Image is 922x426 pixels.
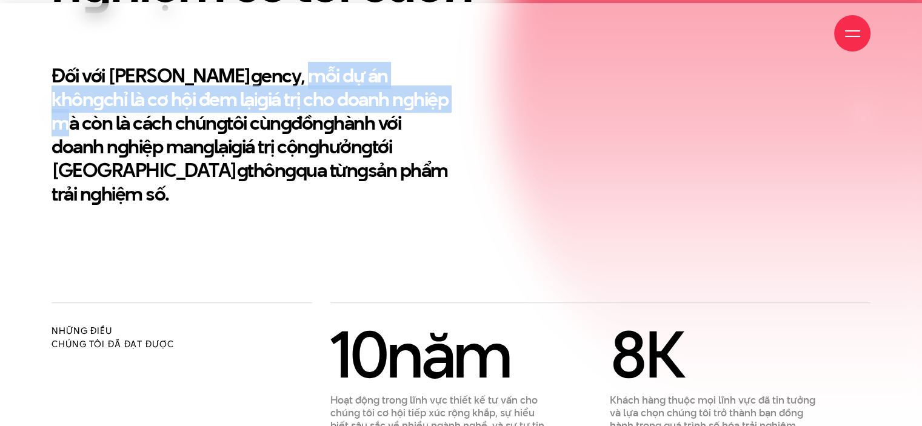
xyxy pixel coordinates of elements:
[52,64,452,205] h2: Đối với [PERSON_NAME] ency, mỗi dự án khôn chỉ là cơ hội đem lại iá trị cho doanh n hiệp mà còn l...
[285,156,296,184] en: g
[257,85,268,113] en: g
[308,133,319,160] en: g
[323,109,334,136] en: g
[610,324,824,385] div: K
[52,324,312,351] h2: Những điều chúng tôi đã đạt được
[357,156,368,184] en: g
[203,133,214,160] en: g
[330,309,386,400] span: 10
[330,324,545,385] div: năm
[118,133,129,160] en: g
[281,109,292,136] en: g
[251,62,262,89] en: g
[93,85,104,113] en: g
[361,133,372,160] en: g
[610,309,645,400] span: 8
[216,109,227,136] en: g
[237,156,248,184] en: g
[403,85,414,113] en: g
[90,180,101,207] en: g
[231,133,242,160] en: g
